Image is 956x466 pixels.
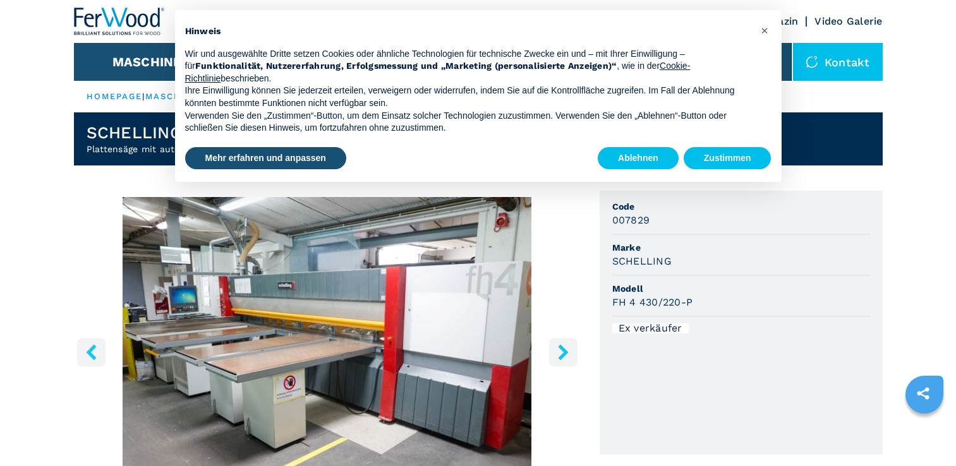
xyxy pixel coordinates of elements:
a: Cookie-Richtlinie [185,61,691,83]
button: Ablehnen [598,147,679,170]
p: Wir und ausgewählte Dritte setzen Cookies oder ähnliche Technologien für technische Zwecke ein un... [185,48,751,85]
h3: FH 4 430/220-P [612,295,693,309]
h2: Plattensäge mit automatischem Lager [87,143,330,155]
div: Ex verkäufer [612,323,689,333]
a: HOMEPAGE [87,92,143,101]
a: Video Galerie [814,15,882,27]
h3: 007829 [612,213,650,227]
button: Maschinen [112,54,191,69]
p: Verwenden Sie den „Zustimmen“-Button, um dem Einsatz solcher Technologien zuzustimmen. Verwenden ... [185,110,751,134]
a: sharethis [907,378,939,409]
span: Code [612,200,870,213]
button: Zustimmen [684,147,771,170]
p: Ihre Einwilligung können Sie jederzeit erteilen, verweigern oder widerrufen, indem Sie auf die Ko... [185,85,751,109]
button: left-button [77,338,106,366]
a: maschinen [145,92,207,101]
span: Marke [612,241,870,254]
div: Kontakt [793,43,883,81]
h2: Hinweis [185,25,751,38]
button: Schließen Sie diesen Hinweis [755,20,775,40]
h1: SCHELLING - FH 4 430/220-P [87,122,330,143]
img: Kontakt [806,56,818,68]
img: Ferwood [74,8,165,35]
button: right-button [549,338,578,366]
h3: SCHELLING [612,254,672,268]
span: Modell [612,282,870,295]
button: Mehr erfahren und anpassen [185,147,346,170]
span: × [761,23,768,38]
strong: Funktionalität, Nutzererfahrung, Erfolgsmessung und „Marketing (personalisierte Anzeigen)“ [195,61,617,71]
span: | [142,92,145,101]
